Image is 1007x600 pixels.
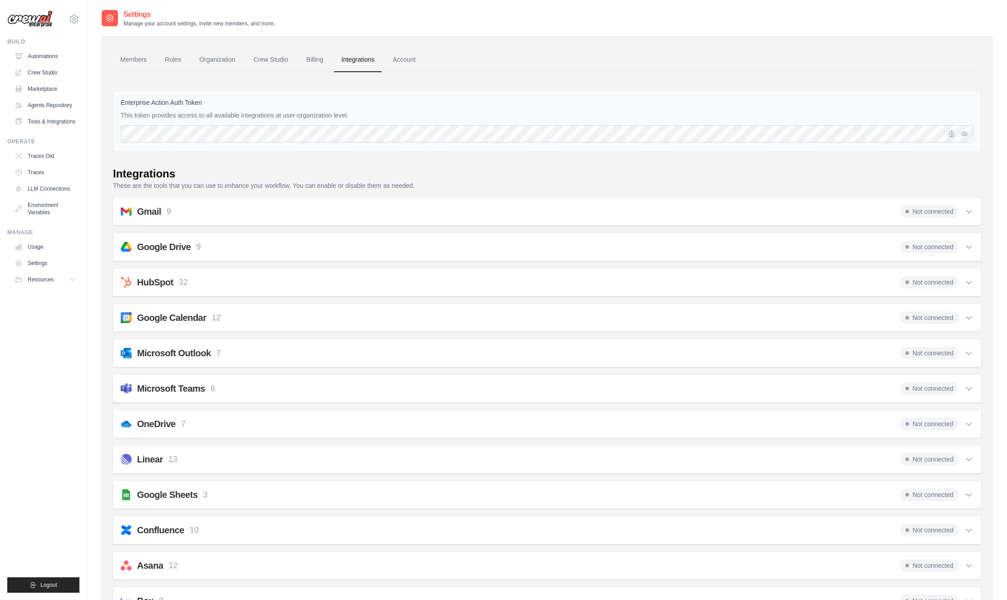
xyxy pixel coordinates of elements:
h2: Confluence [137,524,184,536]
p: 10 [190,524,199,536]
span: Not connected [900,488,959,501]
img: linear.svg [121,454,132,465]
p: These are the tools that you can use to enhance your workflow. You can enable or disable them as ... [113,181,981,190]
h2: Microsoft Teams [137,382,205,395]
span: Not connected [900,559,959,572]
img: Logo [7,10,53,28]
h2: Google Calendar [137,311,206,324]
a: Usage [11,240,79,254]
a: Account [385,48,423,72]
p: 12 [169,560,178,572]
button: Logout [7,577,79,593]
span: Not connected [900,382,959,395]
img: microsoftTeams.svg [121,383,132,394]
a: Traces Old [11,149,79,163]
a: Settings [11,256,79,270]
h2: HubSpot [137,276,173,289]
a: Crew Studio [246,48,295,72]
button: Resources [11,272,79,287]
span: Not connected [900,311,959,324]
img: googledrive.svg [121,241,132,252]
a: Members [113,48,154,72]
a: LLM Connections [11,182,79,196]
img: outlook.svg [121,348,132,359]
a: Agents Repository [11,98,79,113]
span: Logout [40,581,57,589]
span: Not connected [900,276,959,289]
p: 6 [211,383,215,395]
h2: Asana [137,559,163,572]
a: Roles [157,48,188,72]
p: Manage your account settings, invite new members, and more. [123,20,275,27]
a: Organization [192,48,242,72]
div: Manage [7,229,79,236]
a: Automations [11,49,79,64]
p: 7 [181,418,186,430]
h2: OneDrive [137,418,176,430]
h2: Google Sheets [137,488,198,501]
p: 7 [216,347,221,359]
h2: Google Drive [137,241,191,253]
h2: Settings [123,9,275,20]
label: Enterprise Action Auth Token [121,98,973,107]
a: Marketplace [11,82,79,96]
p: 9 [196,241,201,253]
span: Not connected [900,524,959,536]
h2: Gmail [137,205,161,218]
h2: Microsoft Outlook [137,347,211,359]
p: 13 [168,453,177,466]
a: Crew Studio [11,65,79,80]
div: Build [7,38,79,45]
img: googlesheets.svg [121,489,132,500]
p: 3 [203,489,208,501]
img: asana.svg [121,560,132,571]
span: Not connected [900,347,959,359]
span: Not connected [900,205,959,218]
a: Integrations [334,48,382,72]
p: 32 [179,276,188,289]
img: googleCalendar.svg [121,312,132,323]
a: Traces [11,165,79,180]
img: confluence.svg [121,525,132,536]
p: 12 [212,312,221,324]
img: onedrive.svg [121,418,132,429]
a: Billing [299,48,330,72]
p: 9 [167,206,171,218]
img: hubspot.svg [121,277,132,288]
img: gmail.svg [121,206,132,217]
span: Not connected [900,241,959,253]
div: Operate [7,138,79,145]
div: Integrations [113,167,175,181]
p: This token provides access to all available integrations at user-organization level. [121,111,973,120]
h2: Linear [137,453,163,466]
a: Environment Variables [11,198,79,220]
span: Not connected [900,418,959,430]
span: Resources [28,276,54,283]
span: Not connected [900,453,959,466]
a: Tools & Integrations [11,114,79,129]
